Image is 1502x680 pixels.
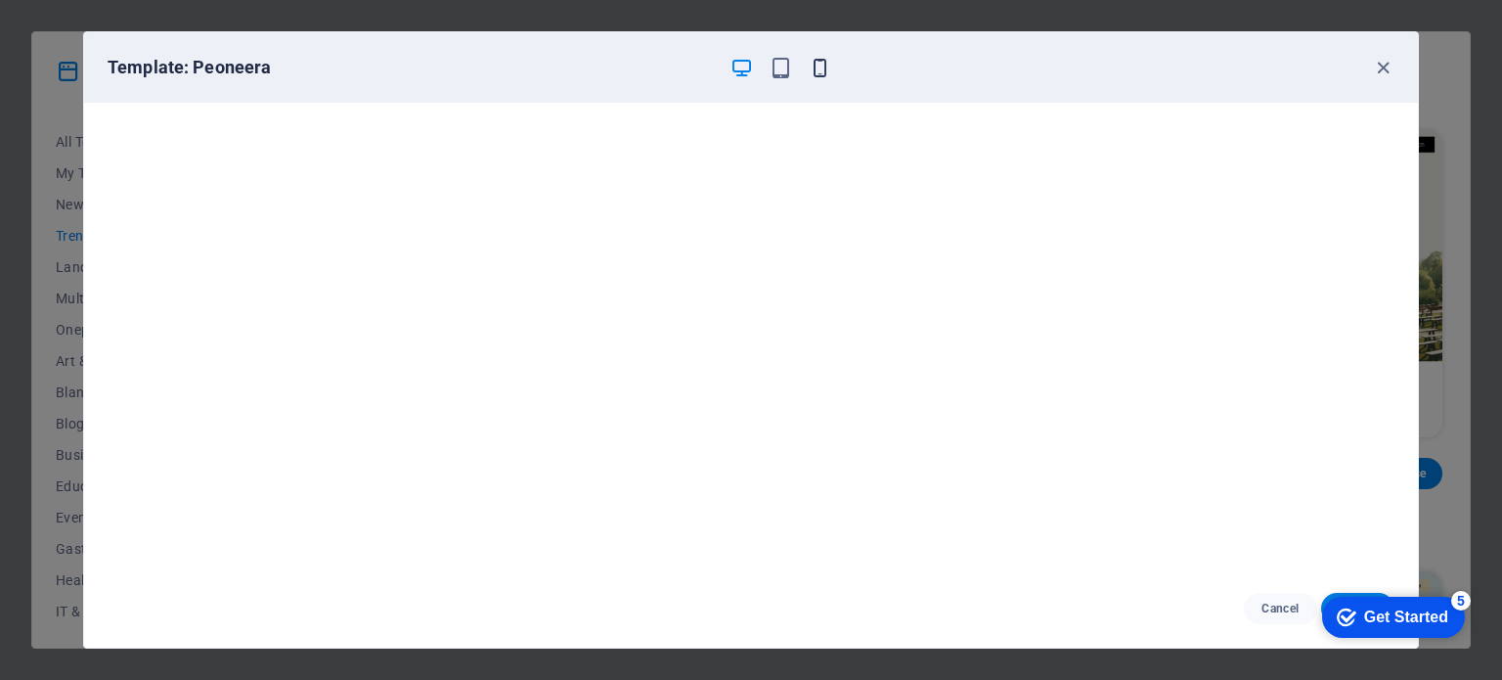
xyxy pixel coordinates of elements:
iframe: To enrich screen reader interactions, please activate Accessibility in Grammarly extension settings [84,103,1418,569]
div: Get Started [58,22,142,39]
span: Cancel [1259,601,1302,616]
h6: Template: Peoneera [108,56,714,79]
button: Cancel [1244,593,1317,624]
div: Get Started 5 items remaining, 0% complete [16,10,158,51]
div: 5 [145,4,164,23]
